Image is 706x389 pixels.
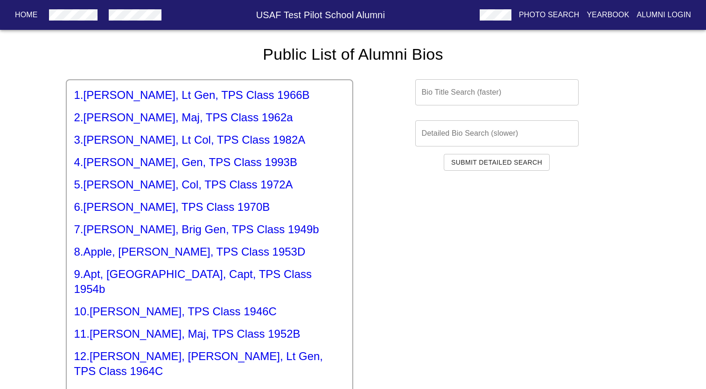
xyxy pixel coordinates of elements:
button: Yearbook [583,7,633,23]
p: Yearbook [587,9,629,21]
button: Submit Detailed Search [444,154,550,171]
a: 4.[PERSON_NAME], Gen, TPS Class 1993B [74,155,345,170]
h5: 9 . Apt, [GEOGRAPHIC_DATA], Capt, TPS Class 1954b [74,267,345,297]
a: 10.[PERSON_NAME], TPS Class 1946C [74,304,345,319]
a: 2.[PERSON_NAME], Maj, TPS Class 1962a [74,110,345,125]
span: Submit Detailed Search [451,157,542,168]
a: 12.[PERSON_NAME], [PERSON_NAME], Lt Gen, TPS Class 1964C [74,349,345,379]
button: Home [11,7,42,23]
a: 6.[PERSON_NAME], TPS Class 1970B [74,200,345,215]
h5: 6 . [PERSON_NAME], TPS Class 1970B [74,200,345,215]
p: Alumni Login [637,9,692,21]
h5: 7 . [PERSON_NAME], Brig Gen, TPS Class 1949b [74,222,345,237]
a: 3.[PERSON_NAME], Lt Col, TPS Class 1982A [74,132,345,147]
h5: 5 . [PERSON_NAME], Col, TPS Class 1972A [74,177,345,192]
h5: 2 . [PERSON_NAME], Maj, TPS Class 1962a [74,110,345,125]
h5: 12 . [PERSON_NAME], [PERSON_NAME], Lt Gen, TPS Class 1964C [74,349,345,379]
button: Alumni Login [633,7,695,23]
button: Photo Search [515,7,583,23]
h6: USAF Test Pilot School Alumni [165,7,476,22]
a: 9.Apt, [GEOGRAPHIC_DATA], Capt, TPS Class 1954b [74,267,345,297]
p: Photo Search [519,9,580,21]
h5: 8 . Apple, [PERSON_NAME], TPS Class 1953D [74,244,345,259]
a: 11.[PERSON_NAME], Maj, TPS Class 1952B [74,326,345,341]
h5: 1 . [PERSON_NAME], Lt Gen, TPS Class 1966B [74,88,345,103]
h5: 11 . [PERSON_NAME], Maj, TPS Class 1952B [74,326,345,341]
p: Home [15,9,38,21]
a: 5.[PERSON_NAME], Col, TPS Class 1972A [74,177,345,192]
h4: Public List of Alumni Bios [66,45,641,64]
a: 8.Apple, [PERSON_NAME], TPS Class 1953D [74,244,345,259]
h5: 3 . [PERSON_NAME], Lt Col, TPS Class 1982A [74,132,345,147]
h5: 4 . [PERSON_NAME], Gen, TPS Class 1993B [74,155,345,170]
h5: 10 . [PERSON_NAME], TPS Class 1946C [74,304,345,319]
a: 1.[PERSON_NAME], Lt Gen, TPS Class 1966B [74,88,345,103]
a: 7.[PERSON_NAME], Brig Gen, TPS Class 1949b [74,222,345,237]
